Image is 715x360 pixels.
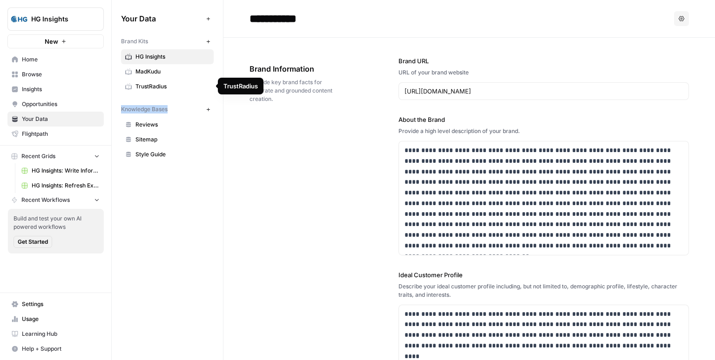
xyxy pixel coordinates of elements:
[22,330,100,338] span: Learning Hub
[405,87,683,96] input: www.sundaysoccer.com
[398,56,689,66] label: Brand URL
[13,214,98,231] span: Build and test your own AI powered workflows
[7,7,104,31] button: Workspace: HG Insights
[7,67,104,82] a: Browse
[7,112,104,127] a: Your Data
[7,127,104,141] a: Flightpath
[121,117,214,132] a: Reviews
[7,34,104,48] button: New
[22,130,100,138] span: Flightpath
[22,100,100,108] span: Opportunities
[32,167,100,175] span: HG Insights: Write Informational Article
[22,55,100,64] span: Home
[398,270,689,280] label: Ideal Customer Profile
[7,82,104,97] a: Insights
[121,13,202,24] span: Your Data
[22,115,100,123] span: Your Data
[22,345,100,353] span: Help + Support
[7,312,104,327] a: Usage
[13,236,52,248] button: Get Started
[22,315,100,323] span: Usage
[17,178,104,193] a: HG Insights: Refresh Existing Content
[21,152,55,160] span: Recent Grids
[135,150,209,159] span: Style Guide
[121,49,214,64] a: HG Insights
[7,97,104,112] a: Opportunities
[7,52,104,67] a: Home
[7,193,104,207] button: Recent Workflows
[135,120,209,129] span: Reviews
[18,238,48,246] span: Get Started
[22,85,100,93] span: Insights
[121,132,214,147] a: Sitemap
[11,11,27,27] img: HG Insights Logo
[21,196,70,204] span: Recent Workflows
[135,135,209,144] span: Sitemap
[7,149,104,163] button: Recent Grids
[135,53,209,61] span: HG Insights
[17,163,104,178] a: HG Insights: Write Informational Article
[398,115,689,124] label: About the Brand
[121,105,168,113] span: Knowledge Bases
[45,37,58,46] span: New
[223,81,258,91] div: TrustRadius
[250,78,346,103] span: Provide key brand facts for accurate and grounded content creation.
[135,67,209,76] span: MadKudu
[7,327,104,341] a: Learning Hub
[22,70,100,79] span: Browse
[32,181,100,190] span: HG Insights: Refresh Existing Content
[398,282,689,299] div: Describe your ideal customer profile including, but not limited to, demographic profile, lifestyl...
[7,341,104,356] button: Help + Support
[121,64,214,79] a: MadKudu
[121,147,214,162] a: Style Guide
[121,79,214,94] a: TrustRadius
[398,127,689,135] div: Provide a high level description of your brand.
[135,82,209,91] span: TrustRadius
[31,14,88,24] span: HG Insights
[22,300,100,308] span: Settings
[398,68,689,77] div: URL of your brand website
[7,297,104,312] a: Settings
[121,37,148,46] span: Brand Kits
[250,63,346,74] span: Brand Information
